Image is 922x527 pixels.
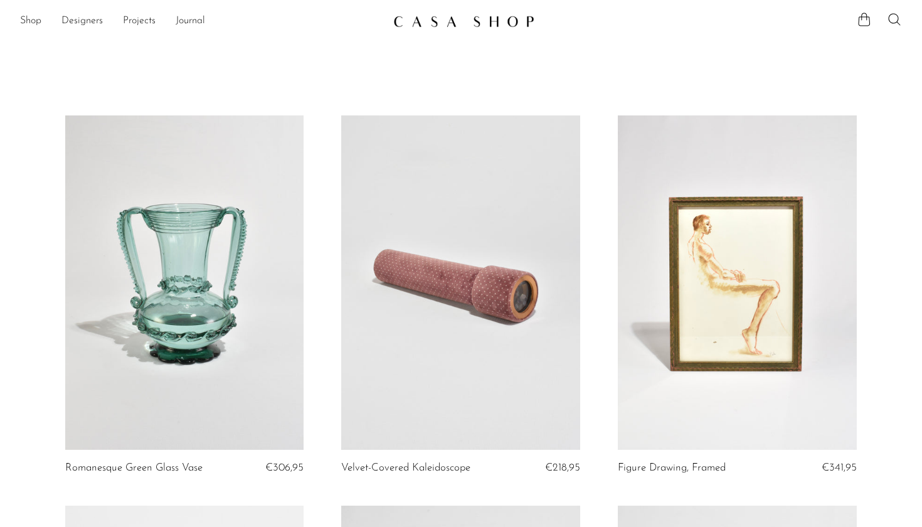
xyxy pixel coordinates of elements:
[341,462,470,474] a: Velvet-Covered Kaleidoscope
[545,462,580,473] span: €218,95
[123,13,156,29] a: Projects
[20,11,383,32] ul: NEW HEADER MENU
[65,462,203,474] a: Romanesque Green Glass Vase
[822,462,857,473] span: €341,95
[20,11,383,32] nav: Desktop navigation
[176,13,205,29] a: Journal
[618,462,726,474] a: Figure Drawing, Framed
[20,13,41,29] a: Shop
[265,462,304,473] span: €306,95
[61,13,103,29] a: Designers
